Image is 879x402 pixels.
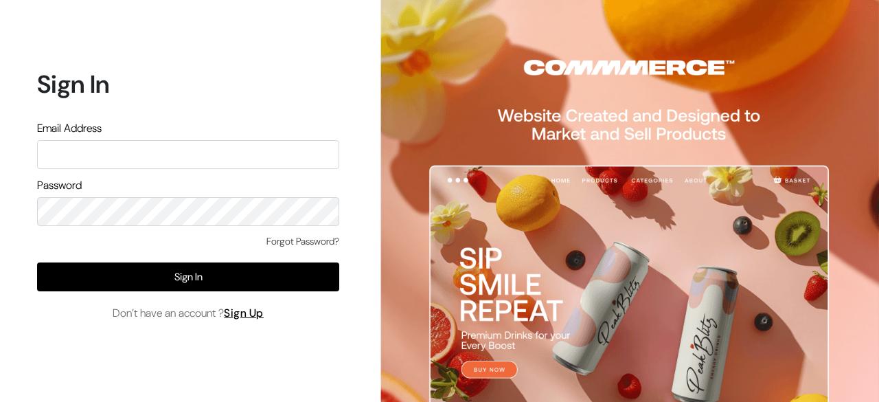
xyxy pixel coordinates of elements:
span: Don’t have an account ? [113,305,264,322]
button: Sign In [37,263,339,291]
label: Email Address [37,120,102,137]
h1: Sign In [37,69,339,99]
label: Password [37,177,82,194]
a: Forgot Password? [266,234,339,249]
a: Sign Up [224,306,264,320]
